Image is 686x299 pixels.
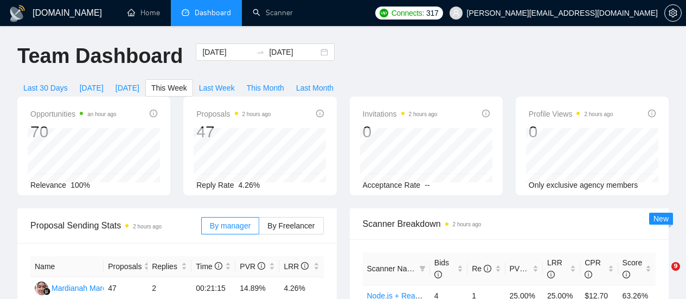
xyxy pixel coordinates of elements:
span: Invitations [363,107,438,120]
span: setting [665,9,681,17]
span: dashboard [182,9,189,16]
th: Proposals [104,256,148,277]
span: info-circle [301,262,309,270]
img: MM [35,282,48,295]
div: 47 [196,122,271,142]
time: 2 hours ago [584,111,613,117]
img: upwork-logo.png [380,9,388,17]
span: Acceptance Rate [363,181,421,189]
span: Last Month [296,82,334,94]
img: logo [9,5,26,22]
span: info-circle [150,110,157,117]
span: user [452,9,460,17]
a: homeHome [127,8,160,17]
span: 9 [671,262,680,271]
time: 2 hours ago [409,111,438,117]
span: Scanner Breakdown [363,217,656,231]
span: info-circle [648,110,656,117]
span: PVR [240,262,265,271]
span: Proposals [196,107,271,120]
span: Only exclusive agency members [529,181,638,189]
img: gigradar-bm.png [43,288,50,295]
span: Last 30 Days [23,82,68,94]
span: 100% [70,181,90,189]
span: info-circle [547,271,555,278]
button: This Month [241,79,290,97]
div: Mardianah Mardianah [52,282,125,294]
span: info-circle [482,110,490,117]
span: LRR [547,258,562,279]
span: to [256,48,265,56]
time: 2 hours ago [453,221,482,227]
span: Dashboard [195,8,231,17]
span: info-circle [484,265,491,272]
span: Last Week [199,82,235,94]
span: info-circle [585,271,592,278]
span: Bids [434,258,449,279]
time: 2 hours ago [133,224,162,230]
button: Last 30 Days [17,79,74,97]
span: filter [417,260,428,277]
span: New [653,214,669,223]
span: -- [425,181,429,189]
div: 0 [529,122,613,142]
a: searchScanner [253,8,293,17]
span: Time [196,262,222,271]
span: info-circle [316,110,324,117]
span: Re [472,264,491,273]
span: CPR [585,258,601,279]
span: This Month [247,82,284,94]
span: swap-right [256,48,265,56]
button: [DATE] [110,79,145,97]
time: 2 hours ago [242,111,271,117]
span: [DATE] [80,82,104,94]
div: 70 [30,122,117,142]
span: Connects: [392,7,424,19]
input: Start date [202,46,252,58]
a: MMMardianah Mardianah [35,283,125,292]
span: info-circle [258,262,265,270]
button: Last Month [290,79,339,97]
input: End date [269,46,318,58]
span: LRR [284,262,309,271]
span: Scanner Name [367,264,418,273]
th: Replies [148,256,191,277]
span: This Week [151,82,187,94]
span: info-circle [215,262,222,270]
span: Relevance [30,181,66,189]
button: This Week [145,79,193,97]
span: 4.26% [239,181,260,189]
div: 0 [363,122,438,142]
button: [DATE] [74,79,110,97]
span: filter [419,265,426,272]
span: Profile Views [529,107,613,120]
button: setting [664,4,682,22]
span: By Freelancer [267,221,315,230]
span: Opportunities [30,107,117,120]
button: Last Week [193,79,241,97]
iframe: Intercom live chat [649,262,675,288]
span: Score [623,258,643,279]
a: setting [664,9,682,17]
span: info-circle [623,271,630,278]
span: By manager [210,221,251,230]
span: Proposals [108,260,142,272]
th: Name [30,256,104,277]
span: Reply Rate [196,181,234,189]
time: an hour ago [87,111,116,117]
span: PVR [510,264,535,273]
span: info-circle [434,271,442,278]
h1: Team Dashboard [17,43,183,69]
span: Proposal Sending Stats [30,219,201,232]
span: [DATE] [116,82,139,94]
span: info-circle [527,265,535,272]
span: Replies [152,260,179,272]
span: 317 [426,7,438,19]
